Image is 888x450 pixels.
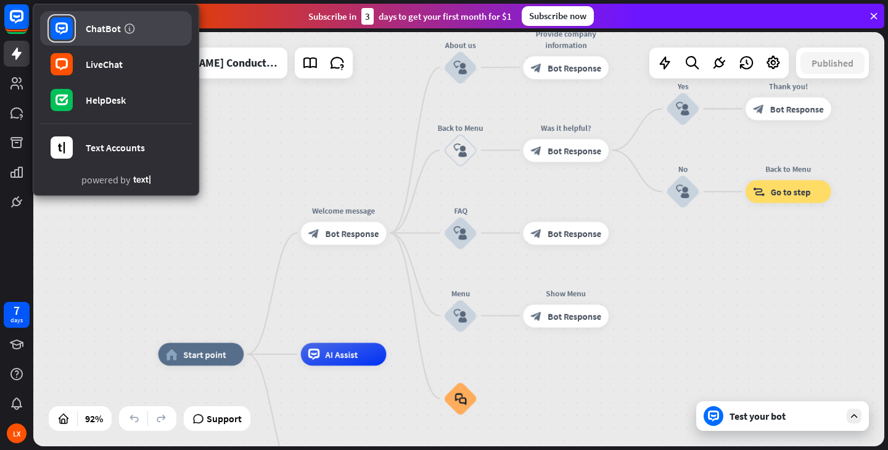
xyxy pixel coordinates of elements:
div: LX [7,423,27,443]
div: Yes [649,80,717,91]
div: Provide company information [514,27,617,50]
span: Bot Response [548,62,601,73]
div: 7 [14,305,20,316]
span: Bot Response [548,144,601,156]
i: block_user_input [676,102,689,115]
div: Subscribe now [522,6,594,26]
i: block_bot_response [530,310,541,321]
span: Start point [183,349,226,360]
i: block_faq [454,392,466,404]
span: Go to step [771,186,811,197]
div: Menu [426,287,495,298]
i: block_bot_response [530,144,541,156]
div: Subscribe in days to get your first month for $1 [308,8,512,25]
i: block_goto [753,186,765,197]
button: Open LiveChat chat widget [10,5,47,42]
i: block_bot_response [753,103,764,114]
i: block_bot_response [308,227,319,238]
i: block_bot_response [530,227,541,238]
div: Back to Menu [426,122,495,133]
span: Bot Response [325,227,379,238]
div: days [10,316,23,325]
button: Published [800,52,865,74]
i: block_user_input [676,185,689,198]
div: Thank you! [737,80,839,91]
div: Show Menu [514,287,617,298]
a: 7 days [4,302,30,328]
div: 3 [361,8,374,25]
span: Bot Response [548,227,601,238]
div: Back to Menu [737,163,839,174]
div: No [649,163,717,174]
div: Was it helpful? [514,122,617,133]
i: block_user_input [454,60,467,74]
i: home_2 [166,349,178,360]
div: About us [426,39,495,50]
div: Test your bot [730,410,841,422]
span: Support [207,409,242,428]
div: 92% [81,409,107,428]
div: FAQ [426,204,495,215]
div: Welcome message [292,204,395,215]
span: AI Assist [325,349,358,360]
i: block_bot_response [530,62,541,73]
span: Bot Response [770,103,824,114]
span: Bot Response [548,310,601,321]
i: block_user_input [454,143,467,157]
i: block_user_input [454,226,467,240]
i: block_user_input [454,309,467,322]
